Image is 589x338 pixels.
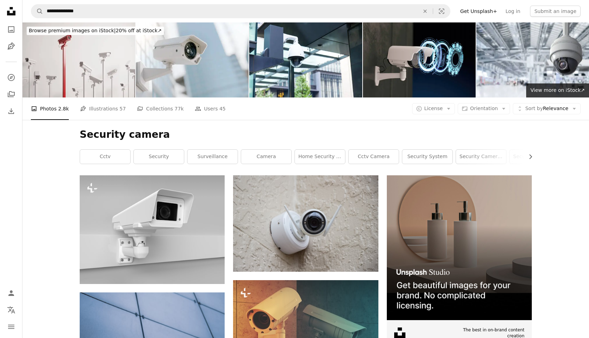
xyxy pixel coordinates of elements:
[29,28,162,33] span: 20% off at iStock ↗
[387,175,532,320] img: file-1715714113747-b8b0561c490eimage
[4,303,18,317] button: Language
[22,22,168,39] a: Browse premium images on iStock|20% off at iStock↗
[456,150,506,164] a: security cameras
[4,22,18,36] a: Photos
[470,106,498,111] span: Orientation
[137,97,184,120] a: Collections 77k
[476,22,589,97] img: Security camera or cctv camera in airport
[525,105,568,112] span: Relevance
[4,286,18,300] a: Log in / Sign up
[31,4,450,18] form: Find visuals sitewide
[524,150,532,164] button: scroll list to the right
[120,105,126,113] span: 57
[530,6,581,17] button: Submit an image
[295,150,345,164] a: home security camera
[510,150,560,164] a: security camera home
[134,150,184,164] a: security
[249,22,362,97] img: Surveillance cameras in the city
[349,150,399,164] a: cctv camera
[4,104,18,118] a: Download History
[456,6,501,17] a: Get Unsplash+
[526,83,589,97] a: View more on iStock↗
[433,5,450,18] button: Visual search
[424,106,443,111] span: License
[233,325,378,332] a: Close up of two white CCTV cameras attached to a blank gray wall outside. Concept of security and...
[233,175,378,272] img: white surveillance camera hanging on wall
[402,150,452,164] a: security system
[4,39,18,53] a: Illustrations
[80,150,130,164] a: cctv
[80,175,225,284] img: a white security camera mounted on a wall
[80,97,126,120] a: Illustrations 57
[417,5,433,18] button: Clear
[31,5,43,18] button: Search Unsplash
[501,6,524,17] a: Log in
[4,87,18,101] a: Collections
[187,150,238,164] a: surveillance
[363,22,476,97] img: Security Cam with Digital HUD
[525,106,543,111] span: Sort by
[80,128,532,141] h1: Security camera
[29,28,115,33] span: Browse premium images on iStock |
[22,22,135,97] img: Red colored security camera standing out from the crowd
[4,70,18,84] a: Explore
[241,150,291,164] a: camera
[136,22,249,97] img: CCTV camera installed on wall of the building. Scan the area for surveillance purposes. Can be us...
[174,105,184,113] span: 77k
[80,227,225,233] a: a white security camera mounted on a wall
[4,320,18,334] button: Menu
[458,103,510,114] button: Orientation
[219,105,226,113] span: 45
[233,220,378,227] a: white surveillance camera hanging on wall
[530,87,585,93] span: View more on iStock ↗
[195,97,226,120] a: Users 45
[412,103,455,114] button: License
[513,103,581,114] button: Sort byRelevance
